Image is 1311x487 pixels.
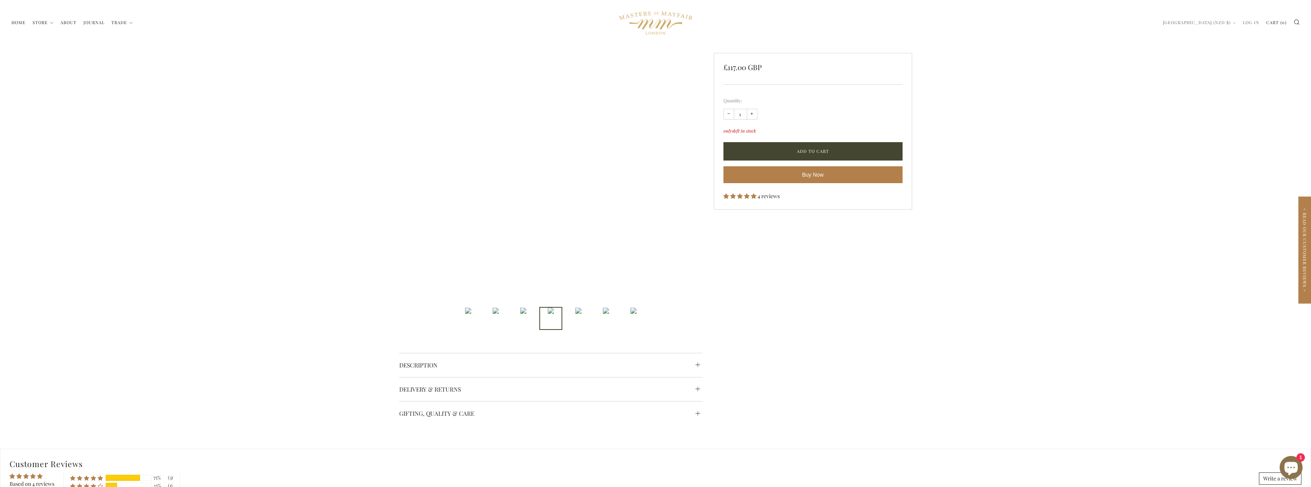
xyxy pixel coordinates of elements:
[567,307,590,330] button: 5 of 7
[630,308,637,314] img: Load image into Gallery viewer, masters of mayfair gift box
[1266,17,1287,29] a: Cart (0)
[603,308,609,314] img: Load image into Gallery viewer, travel pillow gift
[153,474,166,481] div: 75%
[723,166,903,183] button: Buy Now
[493,308,499,314] img: Load image into Gallery viewer, black inflatable travel pillow
[457,307,480,330] button: 1 of 7
[10,458,1301,469] h2: Customer Reviews
[727,111,730,116] span: −
[619,4,692,42] img: logo
[575,308,581,314] img: Load image into Gallery viewer, cotton travel pillow
[723,128,903,133] p: only left in stock
[10,472,54,480] div: Average rating is 4.75 stars
[520,308,526,314] img: Load image into Gallery viewer, black travel pillow gift set
[70,474,103,481] div: 75% (3) reviews with 5 star rating
[399,401,702,418] a: GIFTING, QUALITY & CARE
[1163,17,1236,29] a: [GEOGRAPHIC_DATA] (NZD $)
[1277,456,1305,481] inbox-online-store-chat: Shopify online store chat
[622,307,645,330] button: 7 of 7
[60,17,77,29] a: About
[1259,472,1301,485] a: Write a review
[33,17,54,29] a: Store
[723,98,903,103] label: Quantity:
[11,17,26,29] a: Home
[797,148,829,154] span: Add to cart
[548,308,554,314] img: Load image into Gallery viewer, black travel pillow inflatable
[399,360,438,370] h3: DESCRIPTION
[465,308,471,314] img: Load image into Gallery viewer, luxury black travel pillow
[723,192,758,200] span: 4.75 stars
[594,307,617,330] button: 6 of 7
[484,307,507,330] button: 2 of 7
[399,353,702,370] a: DESCRIPTION
[399,377,702,394] a: DELIVERY & RETURNS
[399,408,474,418] h3: GIFTING, QUALITY & CARE
[1282,20,1285,26] span: 0
[758,192,780,200] span: 4 reviews
[168,474,173,481] div: (3)
[732,127,733,133] span: 1
[111,17,133,29] a: Trade
[723,142,903,161] button: Add to cart
[723,62,762,72] span: £117.00 GBP
[750,111,753,116] span: +
[83,17,104,29] a: Journal
[1298,197,1311,303] div: Click to open Judge.me floating reviews tab
[539,307,562,330] button: 4 of 7
[734,108,747,119] input: quantity
[512,307,535,330] button: 3 of 7
[1243,17,1259,29] a: Log in
[399,384,461,394] h3: DELIVERY & RETURNS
